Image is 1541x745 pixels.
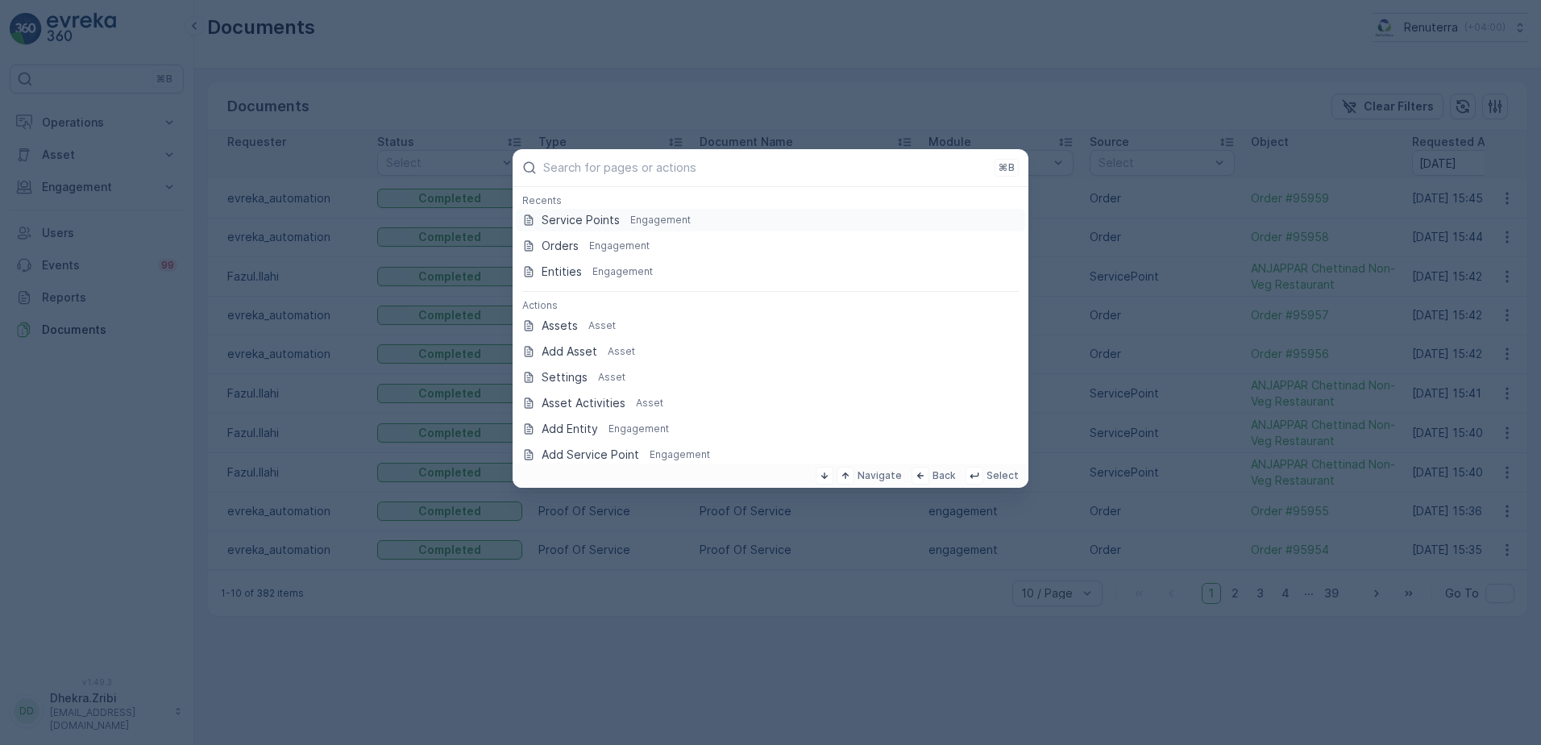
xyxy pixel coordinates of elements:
p: ⌘B [999,161,1015,174]
p: Orders [542,238,579,254]
p: Add Asset [542,343,597,360]
div: Search for pages or actions [513,187,1028,464]
p: Engagement [630,214,691,227]
p: Engagement [589,239,650,252]
p: Service Points [542,212,620,228]
p: Asset Activities [542,395,625,411]
input: Search for pages or actions [543,160,988,174]
p: Engagement [609,422,669,435]
button: ⌘B [995,159,1019,177]
p: Back [932,469,956,482]
p: Asset [636,397,663,410]
p: Navigate [858,469,902,482]
div: Recents [513,194,1028,208]
p: Engagement [650,448,710,461]
div: Actions [513,298,1028,313]
p: Entities [542,264,582,280]
p: Add Service Point [542,447,639,463]
p: Add Entity [542,421,598,437]
p: Asset [588,319,616,332]
p: Assets [542,318,578,334]
p: Settings [542,369,588,385]
p: Asset [598,371,625,384]
p: Asset [608,345,635,358]
p: Engagement [592,265,653,278]
p: Select [986,469,1019,482]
